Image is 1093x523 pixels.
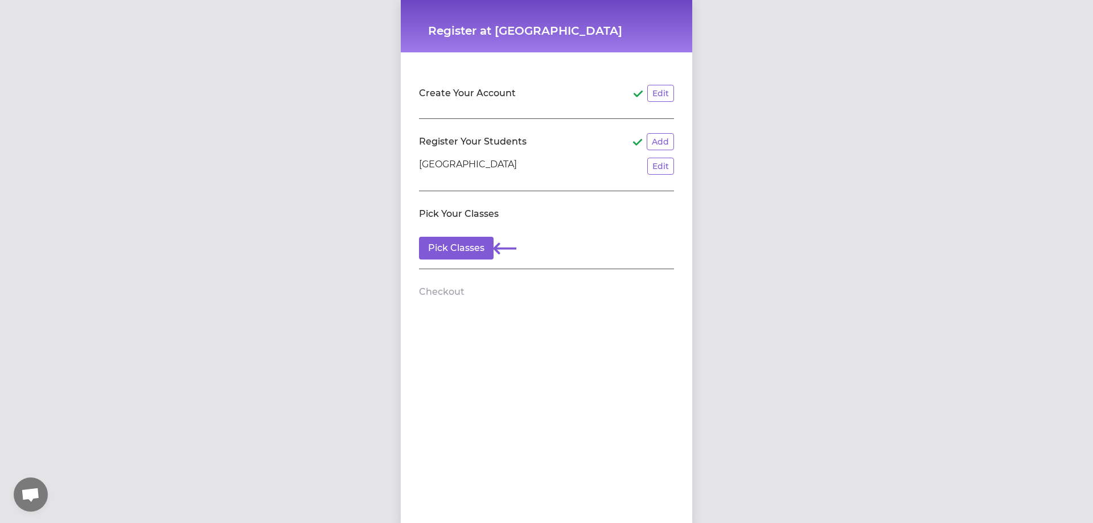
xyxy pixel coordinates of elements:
a: Open chat [14,477,48,512]
p: [GEOGRAPHIC_DATA] [419,158,517,175]
button: Pick Classes [419,237,494,260]
button: Add [647,133,674,150]
h2: Pick Your Classes [419,207,499,221]
h2: Register Your Students [419,135,527,149]
h1: Register at [GEOGRAPHIC_DATA] [428,23,665,39]
button: Edit [647,158,674,175]
h2: Checkout [419,285,465,299]
h2: Create Your Account [419,87,516,100]
button: Edit [647,85,674,102]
